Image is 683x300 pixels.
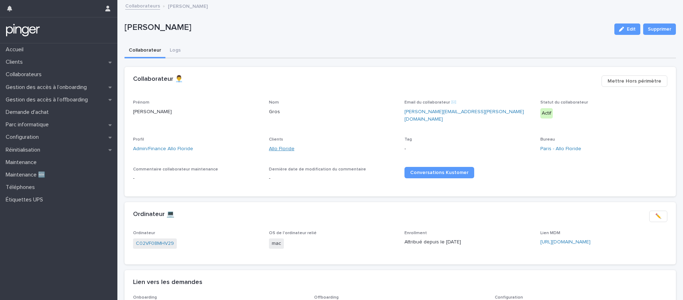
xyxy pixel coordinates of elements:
[269,238,284,249] span: mac
[125,43,165,58] button: Collaborateur
[3,71,47,78] p: Collaborateurs
[649,211,667,222] button: ✏️
[269,175,396,182] p: -
[404,238,532,246] p: Attribué depuis le [DATE]
[3,172,51,178] p: Maintenance 🆕
[269,137,283,142] span: Clients
[404,167,474,178] a: Conversations Kustomer
[314,295,339,300] span: Offboarding
[404,100,456,105] span: Email du collaborateur ✉️
[495,295,523,300] span: Configuration
[133,295,157,300] span: Onboarding
[269,145,295,153] a: Allo Floride
[6,23,40,37] img: mTgBEunGTSyRkCgitkcU
[269,231,317,235] span: OS de l'ordinateur relié
[410,170,468,175] span: Conversations Kustomer
[3,46,29,53] p: Accueil
[655,213,661,220] span: ✏️
[3,84,92,91] p: Gestion des accès à l’onboarding
[540,100,588,105] span: Statut du collaborateur
[3,184,41,191] p: Téléphones
[540,231,560,235] span: Lien MDM
[269,167,366,172] span: Dernière date de modification du commentaire
[3,109,54,116] p: Demande d'achat
[608,78,661,85] span: Mettre Hors périmètre
[614,23,640,35] button: Edit
[404,109,524,122] a: [PERSON_NAME][EMAIL_ADDRESS][PERSON_NAME][DOMAIN_NAME]
[643,23,676,35] button: Supprimer
[540,108,553,119] div: Actif
[133,108,260,116] p: [PERSON_NAME]
[269,100,279,105] span: Nom
[404,231,427,235] span: Enrollment
[133,231,155,235] span: Ordinateur
[3,96,94,103] p: Gestion des accès à l’offboarding
[133,100,149,105] span: Prénom
[125,1,160,10] a: Collaborateurs
[540,137,555,142] span: Bureau
[404,145,532,153] p: -
[133,279,202,286] h2: Lien vers les demandes
[3,159,42,166] p: Maintenance
[648,26,671,33] span: Supprimer
[627,27,636,32] span: Edit
[3,59,28,65] p: Clients
[168,2,208,10] p: [PERSON_NAME]
[133,175,260,182] p: -
[3,121,54,128] p: Parc informatique
[3,147,46,153] p: Réinitialisation
[540,145,581,153] a: Paris - Allo Floride
[133,75,183,83] h2: Collaborateur 👨‍💼
[3,196,49,203] p: Étiquettes UPS
[133,145,193,153] a: Admin/Finance Allo Floride
[133,211,174,219] h2: Ordinateur 💻
[3,134,44,141] p: Configuration
[133,137,144,142] span: Profil
[540,240,591,244] a: [URL][DOMAIN_NAME]
[125,22,609,33] p: [PERSON_NAME]
[165,43,185,58] button: Logs
[404,137,412,142] span: Tag
[136,240,174,247] a: C02VF08MHV29
[269,108,396,116] p: Gros
[602,75,667,87] button: Mettre Hors périmètre
[133,167,218,172] span: Commentaire collaborateur maintenance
